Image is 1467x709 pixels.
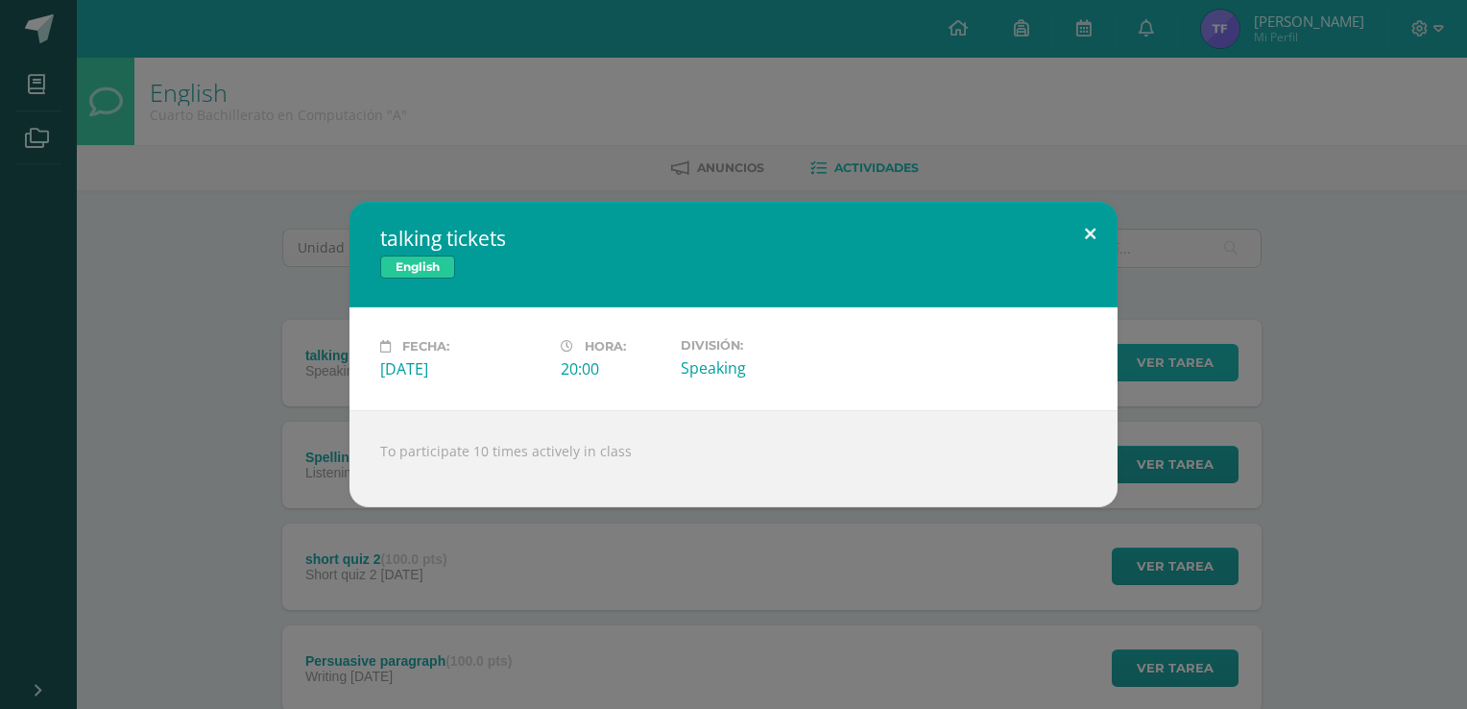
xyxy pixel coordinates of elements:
[402,339,449,354] span: Fecha:
[681,338,846,353] label: División:
[681,357,846,379] div: Speaking
[585,339,626,354] span: Hora:
[380,256,455,279] span: English
[349,410,1118,507] div: To participate 10 times actively in class
[380,358,545,379] div: [DATE]
[561,358,665,379] div: 20:00
[380,225,1087,252] h2: talking tickets
[1063,202,1118,267] button: Close (Esc)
